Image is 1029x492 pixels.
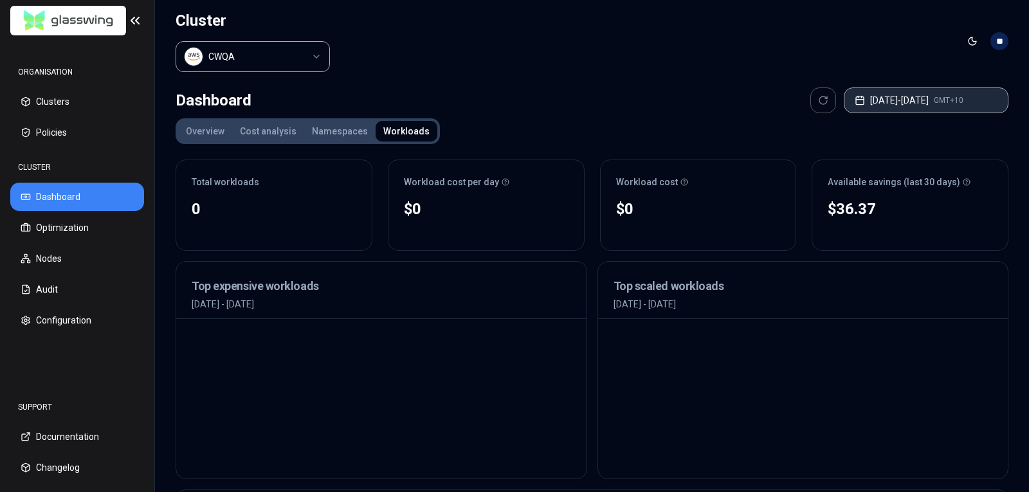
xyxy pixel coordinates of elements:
[10,306,144,334] button: Configuration
[828,199,992,219] div: $36.37
[10,154,144,180] div: CLUSTER
[10,275,144,304] button: Audit
[192,176,356,188] div: Total workloads
[176,41,330,72] button: Select a value
[616,176,781,188] div: Workload cost
[614,298,993,311] p: [DATE] - [DATE]
[10,453,144,482] button: Changelog
[376,121,437,141] button: Workloads
[934,95,963,105] span: GMT+10
[10,118,144,147] button: Policies
[176,87,251,113] div: Dashboard
[178,121,232,141] button: Overview
[10,87,144,116] button: Clusters
[10,59,144,85] div: ORGANISATION
[192,277,571,295] h3: Top expensive workloads
[192,298,571,311] p: [DATE] - [DATE]
[614,277,993,295] h3: Top scaled workloads
[187,50,200,63] img: aws
[404,176,569,188] div: Workload cost per day
[10,423,144,451] button: Documentation
[304,121,376,141] button: Namespaces
[176,10,330,31] h1: Cluster
[10,214,144,242] button: Optimization
[10,394,144,420] div: SUPPORT
[19,6,118,36] img: GlassWing
[844,87,1008,113] button: [DATE]-[DATE]GMT+10
[616,199,781,219] div: $0
[10,183,144,211] button: Dashboard
[404,199,569,219] div: $0
[192,199,356,219] div: 0
[828,176,992,188] div: Available savings (last 30 days)
[10,244,144,273] button: Nodes
[232,121,304,141] button: Cost analysis
[208,50,235,63] div: CWQA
